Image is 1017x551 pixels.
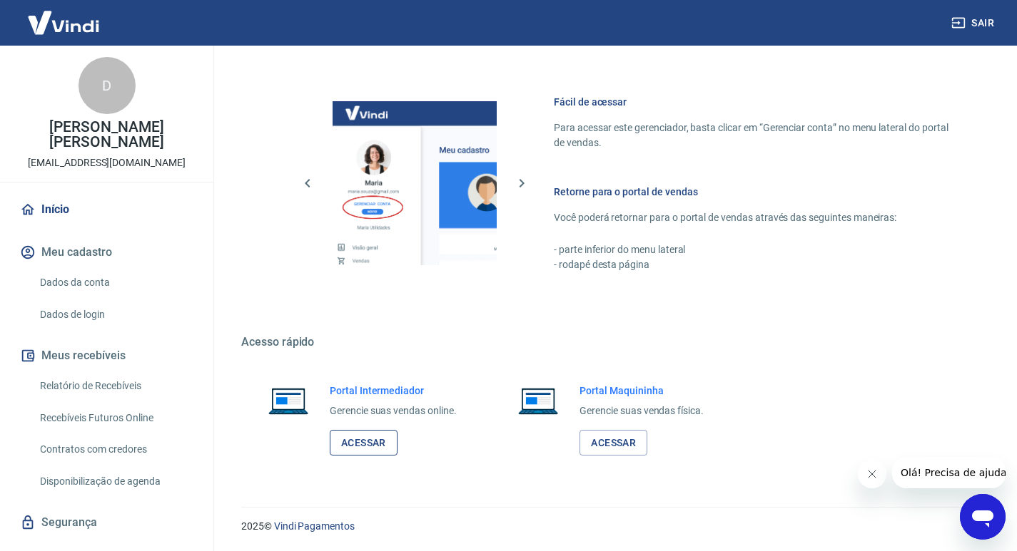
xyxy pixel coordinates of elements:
[580,403,704,418] p: Gerencie suas vendas física.
[330,383,457,398] h6: Portal Intermediador
[330,430,398,456] a: Acessar
[508,383,568,418] img: Imagem de um notebook aberto
[554,185,948,199] h6: Retorne para o portal de vendas
[241,519,983,534] p: 2025 ©
[554,95,948,109] h6: Fácil de acessar
[9,10,120,21] span: Olá! Precisa de ajuda?
[330,403,457,418] p: Gerencie suas vendas online.
[858,460,886,488] iframe: Fechar mensagem
[274,520,355,532] a: Vindi Pagamentos
[17,507,196,538] a: Segurança
[17,1,110,44] img: Vindi
[892,457,1006,488] iframe: Mensagem da empresa
[34,435,196,464] a: Contratos com credores
[28,155,186,170] p: [EMAIL_ADDRESS][DOMAIN_NAME]
[580,383,704,398] h6: Portal Maquininha
[11,120,202,150] p: [PERSON_NAME] [PERSON_NAME]
[258,383,318,418] img: Imagem de um notebook aberto
[333,101,497,265] img: Imagem da dashboard mostrando o botão de gerenciar conta na sidebar no lado esquerdo
[79,57,136,114] div: D
[34,268,196,297] a: Dados da conta
[554,120,948,150] p: Para acessar este gerenciador, basta clicar em “Gerenciar conta” no menu lateral do portal de ven...
[34,300,196,329] a: Dados de login
[554,210,948,225] p: Você poderá retornar para o portal de vendas através das seguintes maneiras:
[34,403,196,433] a: Recebíveis Futuros Online
[554,257,948,272] p: - rodapé desta página
[948,10,1000,36] button: Sair
[241,335,983,349] h5: Acesso rápido
[17,194,196,225] a: Início
[960,494,1006,540] iframe: Botão para abrir a janela de mensagens
[580,430,647,456] a: Acessar
[34,371,196,401] a: Relatório de Recebíveis
[554,242,948,257] p: - parte inferior do menu lateral
[34,467,196,496] a: Disponibilização de agenda
[17,340,196,371] button: Meus recebíveis
[17,237,196,268] button: Meu cadastro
